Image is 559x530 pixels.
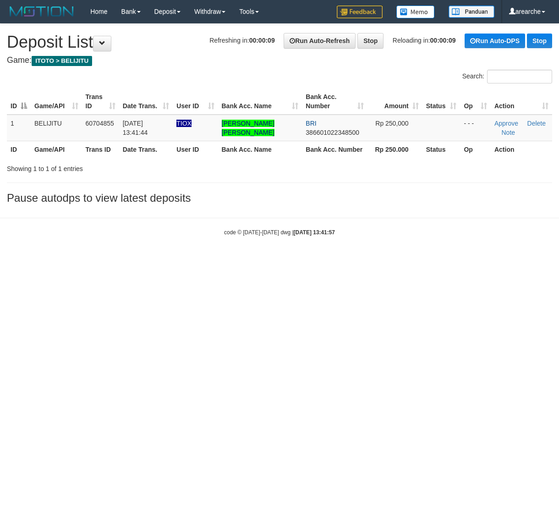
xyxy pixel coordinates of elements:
[31,141,82,158] th: Game/API
[7,141,31,158] th: ID
[449,6,494,18] img: panduan.png
[7,33,552,51] h1: Deposit List
[367,141,422,158] th: Rp 250.000
[209,37,274,44] span: Refreshing in:
[173,141,218,158] th: User ID
[82,141,119,158] th: Trans ID
[527,33,552,48] a: Stop
[86,120,114,127] span: 60704855
[502,129,515,136] a: Note
[7,56,552,65] h4: Game:
[357,33,384,49] a: Stop
[306,120,316,127] span: BRI
[430,37,456,44] strong: 00:00:09
[302,141,367,158] th: Bank Acc. Number
[367,88,422,115] th: Amount: activate to sort column ascending
[527,120,546,127] a: Delete
[487,70,552,83] input: Search:
[462,70,552,83] label: Search:
[465,33,525,48] a: Run Auto-DPS
[31,88,82,115] th: Game/API: activate to sort column ascending
[224,229,335,236] small: code © [DATE]-[DATE] dwg |
[491,88,552,115] th: Action: activate to sort column ascending
[7,5,77,18] img: MOTION_logo.png
[460,115,490,141] td: - - -
[173,88,218,115] th: User ID: activate to sort column ascending
[491,141,552,158] th: Action
[7,192,552,204] h3: Pause autodps to view latest deposits
[249,37,275,44] strong: 00:00:09
[31,115,82,141] td: BELIJITU
[460,88,490,115] th: Op: activate to sort column ascending
[7,160,226,173] div: Showing 1 to 1 of 1 entries
[7,88,31,115] th: ID: activate to sort column descending
[302,88,367,115] th: Bank Acc. Number: activate to sort column ascending
[32,56,92,66] span: ITOTO > BELIJITU
[119,88,173,115] th: Date Trans.: activate to sort column ascending
[218,141,302,158] th: Bank Acc. Name
[176,120,192,127] span: Nama rekening ada tanda titik/strip, harap diedit
[284,33,356,49] a: Run Auto-Refresh
[460,141,490,158] th: Op
[494,120,518,127] a: Approve
[218,88,302,115] th: Bank Acc. Name: activate to sort column ascending
[393,37,456,44] span: Reloading in:
[396,6,435,18] img: Button%20Memo.svg
[306,129,359,136] span: Copy 386601022348500 to clipboard
[375,120,408,127] span: Rp 250,000
[422,141,460,158] th: Status
[7,115,31,141] td: 1
[294,229,335,236] strong: [DATE] 13:41:57
[222,120,274,136] a: [PERSON_NAME] [PERSON_NAME]
[337,6,383,18] img: Feedback.jpg
[119,141,173,158] th: Date Trans.
[422,88,460,115] th: Status: activate to sort column ascending
[123,120,148,136] span: [DATE] 13:41:44
[82,88,119,115] th: Trans ID: activate to sort column ascending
